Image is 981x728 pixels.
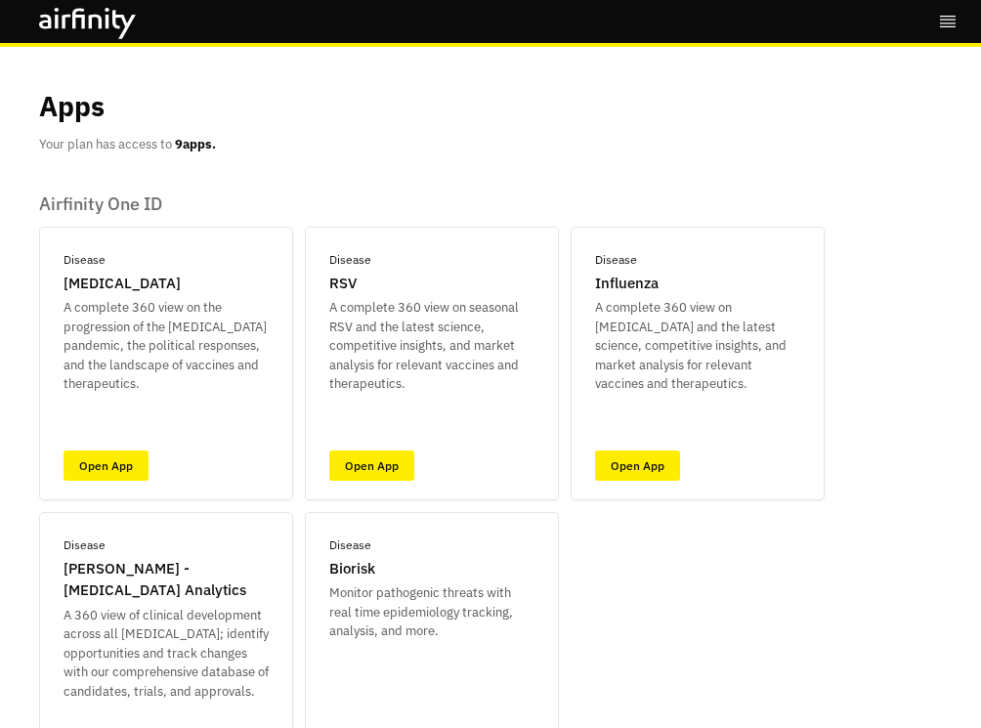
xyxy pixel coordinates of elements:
p: Disease [595,251,637,269]
p: Disease [329,536,371,554]
p: [PERSON_NAME] - [MEDICAL_DATA] Analytics [64,558,269,602]
p: RSV [329,273,357,295]
p: Disease [329,251,371,269]
a: Open App [595,450,680,481]
p: A complete 360 view on [MEDICAL_DATA] and the latest science, competitive insights, and market an... [595,298,800,394]
p: [MEDICAL_DATA] [64,273,181,295]
p: A complete 360 view on the progression of the [MEDICAL_DATA] pandemic, the political responses, a... [64,298,269,394]
p: Airfinity One ID [39,193,942,215]
p: Apps [39,86,105,127]
a: Open App [64,450,149,481]
p: Biorisk [329,558,375,580]
p: Monitor pathogenic threats with real time epidemiology tracking, analysis, and more. [329,583,534,641]
p: Your plan has access to [39,135,216,154]
b: 9 apps. [175,136,216,152]
p: Disease [64,251,106,269]
p: Influenza [595,273,659,295]
p: Disease [64,536,106,554]
a: Open App [329,450,414,481]
p: A 360 view of clinical development across all [MEDICAL_DATA]; identify opportunities and track ch... [64,606,269,702]
p: A complete 360 view on seasonal RSV and the latest science, competitive insights, and market anal... [329,298,534,394]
